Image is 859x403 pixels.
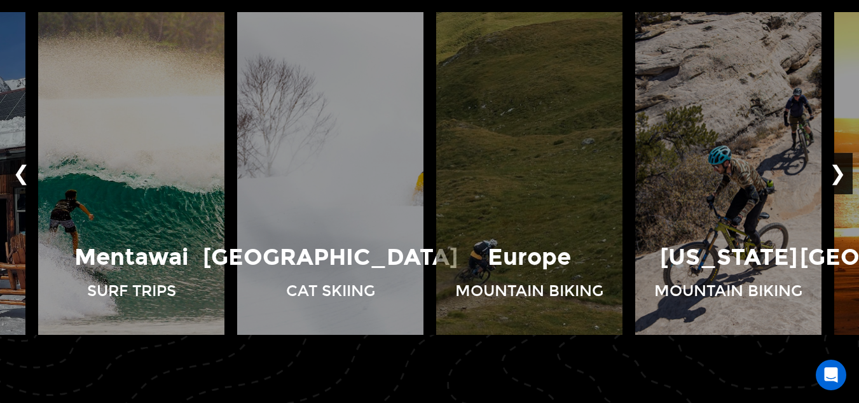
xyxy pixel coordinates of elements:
[660,241,797,274] p: [US_STATE]
[286,280,375,302] p: Cat Skiing
[823,153,853,195] button: ❯
[816,360,846,390] div: Open Intercom Messenger
[455,280,603,302] p: Mountain Biking
[654,280,802,302] p: Mountain Biking
[87,280,176,302] p: Surf Trips
[74,241,189,274] p: Mentawai
[6,153,36,195] button: ❮
[488,241,571,274] p: Europe
[203,241,458,274] p: [GEOGRAPHIC_DATA]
